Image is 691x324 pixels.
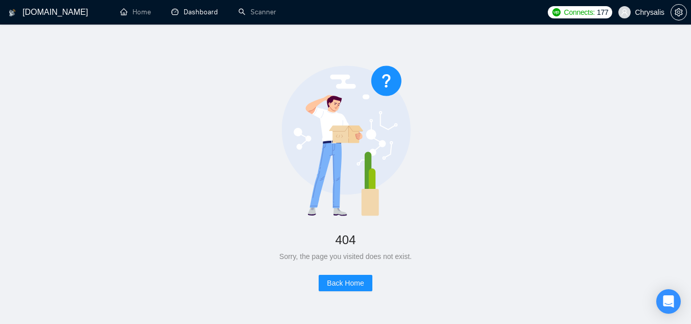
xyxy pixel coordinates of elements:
[171,8,218,16] a: dashboardDashboard
[238,8,276,16] a: searchScanner
[671,4,687,20] button: setting
[671,8,686,16] span: setting
[120,8,151,16] a: homeHome
[564,7,595,18] span: Connects:
[621,9,628,16] span: user
[33,251,658,262] div: Sorry, the page you visited does not exist.
[552,8,561,16] img: upwork-logo.png
[327,277,364,289] span: Back Home
[33,229,658,251] div: 404
[656,289,681,314] div: Open Intercom Messenger
[671,8,687,16] a: setting
[597,7,608,18] span: 177
[319,275,372,291] button: Back Home
[9,5,16,21] img: logo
